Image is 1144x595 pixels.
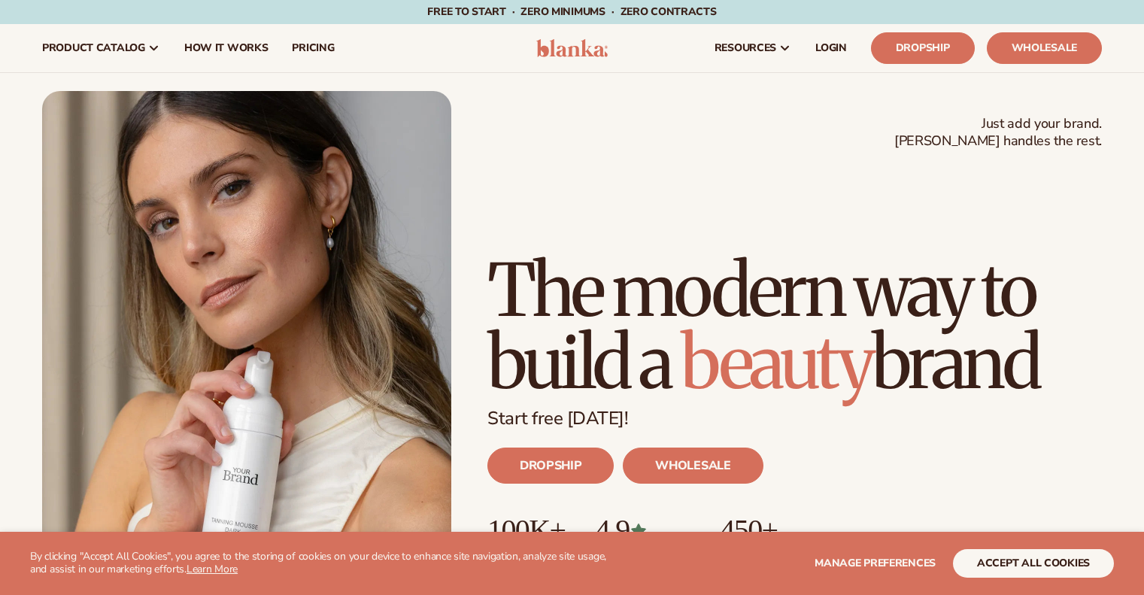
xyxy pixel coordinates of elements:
[871,32,975,64] a: Dropship
[953,549,1114,578] button: accept all cookies
[172,24,281,72] a: How It Works
[187,562,238,576] a: Learn More
[702,24,803,72] a: resources
[30,551,624,576] p: By clicking "Accept All Cookies", you agree to the storing of cookies on your device to enhance s...
[487,514,565,547] p: 100K+
[487,408,1102,430] p: Start free [DATE]!
[184,42,269,54] span: How It Works
[720,514,833,547] p: 450+
[536,39,608,57] img: logo
[292,42,334,54] span: pricing
[427,5,716,19] span: Free to start · ZERO minimums · ZERO contracts
[623,448,763,484] a: WHOLESALE
[987,32,1102,64] a: Wholesale
[42,42,145,54] span: product catalog
[815,556,936,570] span: Manage preferences
[815,42,847,54] span: LOGIN
[815,549,936,578] button: Manage preferences
[894,115,1102,150] span: Just add your brand. [PERSON_NAME] handles the rest.
[280,24,346,72] a: pricing
[715,42,776,54] span: resources
[487,254,1102,399] h1: The modern way to build a brand
[30,24,172,72] a: product catalog
[595,514,690,547] p: 4.9
[487,448,614,484] a: DROPSHIP
[681,317,872,408] span: beauty
[803,24,859,72] a: LOGIN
